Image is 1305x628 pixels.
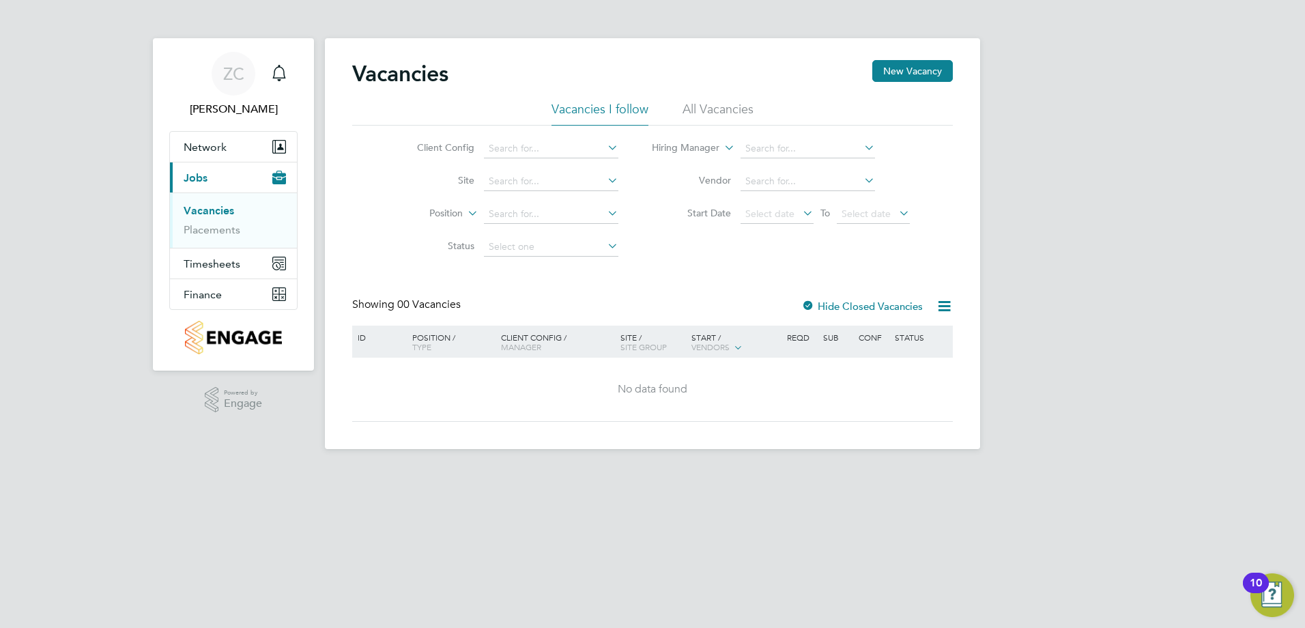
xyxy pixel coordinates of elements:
label: Status [396,240,474,252]
div: Sub [820,326,855,349]
div: Position / [402,326,498,358]
label: Hiring Manager [641,141,719,155]
div: No data found [354,382,951,397]
div: Reqd [784,326,819,349]
li: All Vacancies [683,101,754,126]
span: Manager [501,341,541,352]
a: Go to home page [169,321,298,354]
span: Type [412,341,431,352]
label: Hide Closed Vacancies [801,300,923,313]
div: Client Config / [498,326,617,358]
input: Select one [484,238,618,257]
div: Status [891,326,951,349]
a: Placements [184,223,240,236]
span: ZC [223,65,244,83]
span: Select date [745,208,794,220]
label: Client Config [396,141,474,154]
span: To [816,204,834,222]
input: Search for... [741,139,875,158]
label: Vendor [652,174,731,186]
a: Go to account details [169,52,298,117]
a: Vacancies [184,204,234,217]
span: Finance [184,288,222,301]
label: Site [396,174,474,186]
input: Search for... [741,172,875,191]
label: Position [384,207,463,220]
span: Network [184,141,227,154]
h2: Vacancies [352,60,448,87]
input: Search for... [484,139,618,158]
div: Start / [688,326,784,360]
span: Select date [842,208,891,220]
span: Jobs [184,171,207,184]
span: Powered by [224,387,262,399]
div: Showing [352,298,463,312]
div: 10 [1250,583,1262,601]
div: Site / [617,326,689,358]
button: New Vacancy [872,60,953,82]
div: Conf [855,326,891,349]
li: Vacancies I follow [551,101,648,126]
img: countryside-properties-logo-retina.png [185,321,281,354]
label: Start Date [652,207,731,219]
span: Engage [224,398,262,410]
input: Search for... [484,172,618,191]
input: Search for... [484,205,618,224]
span: Timesheets [184,257,240,270]
span: Zoe Christou [169,101,298,117]
button: Open Resource Center, 10 new notifications [1250,573,1294,617]
span: Site Group [620,341,667,352]
div: ID [354,326,402,349]
span: 00 Vacancies [397,298,461,311]
span: Vendors [691,341,730,352]
nav: Main navigation [153,38,314,371]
